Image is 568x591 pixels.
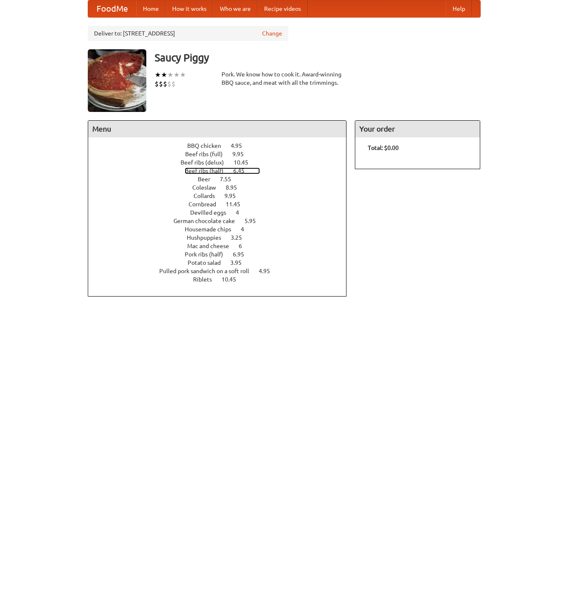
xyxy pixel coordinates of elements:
a: Hushpuppies 3.25 [187,234,257,241]
span: 10.45 [234,159,257,166]
a: Who we are [213,0,257,17]
span: Beef ribs (half) [185,167,232,174]
a: Cornbread 11.45 [188,201,256,208]
a: BBQ chicken 4.95 [187,142,257,149]
span: Potato salad [188,259,229,266]
span: 11.45 [226,201,249,208]
li: $ [159,79,163,89]
span: Coleslaw [192,184,224,191]
span: 9.95 [224,193,244,199]
span: 10.45 [222,276,245,283]
div: Deliver to: [STREET_ADDRESS] [88,26,288,41]
a: Help [446,0,472,17]
span: 3.95 [230,259,250,266]
span: Pulled pork sandwich on a soft roll [159,268,257,274]
span: 6.45 [233,167,253,174]
b: Total: $0.00 [368,145,399,151]
a: FoodMe [88,0,136,17]
span: 4 [241,226,252,233]
li: ★ [161,70,167,79]
span: Pork ribs (half) [185,251,232,258]
a: Pork ribs (half) 6.95 [185,251,260,258]
h4: Your order [355,121,480,137]
span: Hushpuppies [187,234,229,241]
span: 5.95 [245,218,264,224]
li: $ [163,79,167,89]
span: Beef ribs (full) [185,151,231,157]
span: 4.95 [259,268,278,274]
span: Cornbread [188,201,224,208]
a: Beef ribs (full) 9.95 [185,151,259,157]
a: How it works [166,0,213,17]
span: Devilled eggs [190,209,234,216]
span: Beef ribs (delux) [181,159,232,166]
span: 4.95 [231,142,250,149]
div: Pork. We know how to cook it. Award-winning BBQ sauce, and meat with all the trimmings. [222,70,347,87]
span: 3.25 [231,234,250,241]
span: 8.95 [226,184,245,191]
a: German chocolate cake 5.95 [173,218,271,224]
a: Beef ribs (half) 6.45 [185,167,260,174]
a: Home [136,0,166,17]
span: 4 [236,209,247,216]
a: Riblets 10.45 [193,276,252,283]
a: Recipe videos [257,0,308,17]
a: Mac and cheese 6 [187,243,257,249]
a: Coleslaw 8.95 [192,184,252,191]
a: Devilled eggs 4 [190,209,255,216]
a: Pulled pork sandwich on a soft roll 4.95 [159,268,285,274]
h3: Saucy Piggy [155,49,481,66]
span: Beer [198,176,219,183]
a: Housemade chips 4 [185,226,260,233]
span: 6 [239,243,250,249]
a: Potato salad 3.95 [188,259,257,266]
li: ★ [180,70,186,79]
span: 9.95 [232,151,252,157]
span: Collards [194,193,223,199]
li: $ [171,79,176,89]
span: Housemade chips [185,226,239,233]
span: 6.95 [233,251,252,258]
img: angular.jpg [88,49,146,112]
a: Beer 7.55 [198,176,247,183]
li: ★ [167,70,173,79]
span: BBQ chicken [187,142,229,149]
span: German chocolate cake [173,218,243,224]
h4: Menu [88,121,346,137]
span: 7.55 [220,176,239,183]
span: Riblets [193,276,220,283]
a: Change [262,29,282,38]
span: Mac and cheese [187,243,237,249]
li: ★ [173,70,180,79]
a: Collards 9.95 [194,193,251,199]
li: $ [155,79,159,89]
li: ★ [155,70,161,79]
li: $ [167,79,171,89]
a: Beef ribs (delux) 10.45 [181,159,264,166]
